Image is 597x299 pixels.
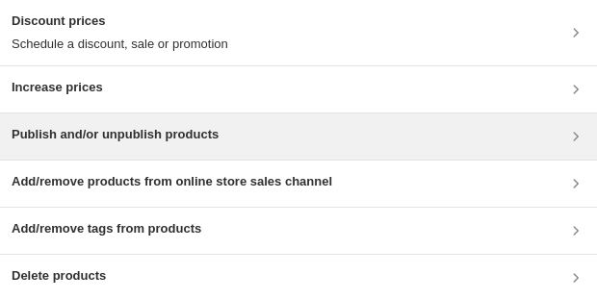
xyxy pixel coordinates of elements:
[12,35,228,54] p: Schedule a discount, sale or promotion
[12,78,103,97] h3: Increase prices
[12,266,106,286] h3: Delete products
[12,172,332,191] h3: Add/remove products from online store sales channel
[12,219,201,238] h3: Add/remove tags from products
[12,125,219,144] h3: Publish and/or unpublish products
[12,12,228,31] h3: Discount prices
